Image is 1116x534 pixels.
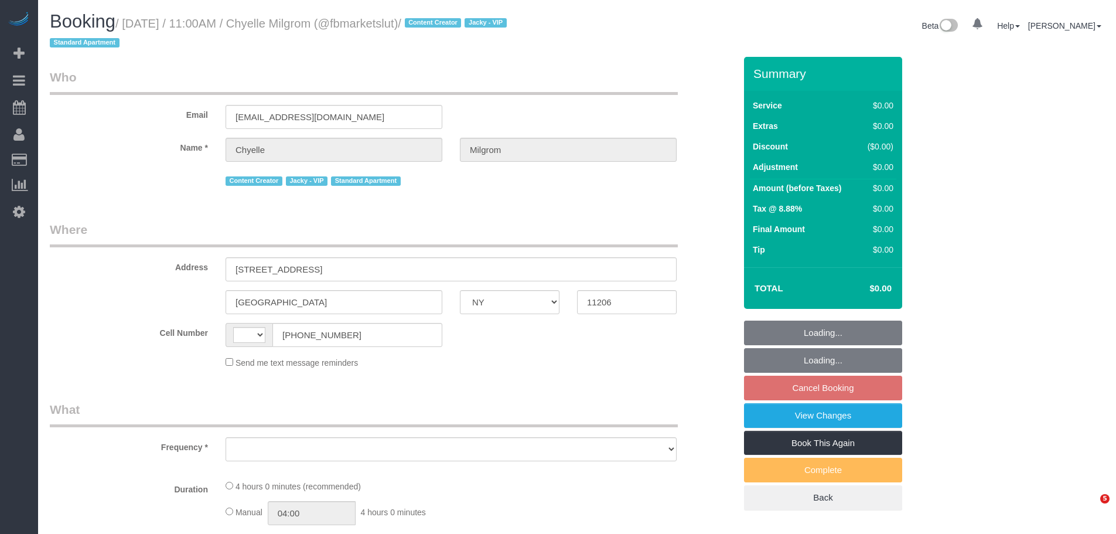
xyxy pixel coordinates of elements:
[41,138,217,154] label: Name *
[236,482,361,491] span: 4 hours 0 minutes (recommended)
[753,223,805,235] label: Final Amount
[862,120,893,132] div: $0.00
[226,176,282,186] span: Content Creator
[753,141,788,152] label: Discount
[753,120,778,132] label: Extras
[753,203,802,215] label: Tax @ 8.88%
[753,161,798,173] label: Adjustment
[1076,494,1104,522] iframe: Intercom live chat
[41,105,217,121] label: Email
[50,401,678,427] legend: What
[862,223,893,235] div: $0.00
[997,21,1020,30] a: Help
[405,18,462,28] span: Content Creator
[922,21,958,30] a: Beta
[286,176,327,186] span: Jacky - VIP
[862,203,893,215] div: $0.00
[50,221,678,247] legend: Where
[835,284,892,294] h4: $0.00
[753,100,782,111] label: Service
[460,138,677,162] input: Last Name
[755,283,783,293] strong: Total
[226,105,442,129] input: Email
[50,11,115,32] span: Booking
[744,403,902,428] a: View Changes
[862,141,893,152] div: ($0.00)
[41,437,217,453] label: Frequency *
[465,18,506,28] span: Jacky - VIP
[41,479,217,495] label: Duration
[744,431,902,455] a: Book This Again
[236,358,358,368] span: Send me text message reminders
[753,67,896,80] h3: Summary
[236,508,262,517] span: Manual
[50,69,678,95] legend: Who
[7,12,30,28] img: Automaid Logo
[41,257,217,273] label: Address
[272,323,442,347] input: Cell Number
[753,182,841,194] label: Amount (before Taxes)
[41,323,217,339] label: Cell Number
[577,290,677,314] input: Zip Code
[938,19,958,34] img: New interface
[1028,21,1101,30] a: [PERSON_NAME]
[862,161,893,173] div: $0.00
[1100,494,1110,504] span: 5
[50,38,120,47] span: Standard Apartment
[744,485,902,510] a: Back
[862,182,893,194] div: $0.00
[50,17,510,50] small: / [DATE] / 11:00AM / Chyelle Milgrom (@fbmarketslut)
[862,100,893,111] div: $0.00
[226,138,442,162] input: First Name
[361,508,426,517] span: 4 hours 0 minutes
[862,244,893,256] div: $0.00
[331,176,401,186] span: Standard Apartment
[753,244,765,256] label: Tip
[226,290,442,314] input: City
